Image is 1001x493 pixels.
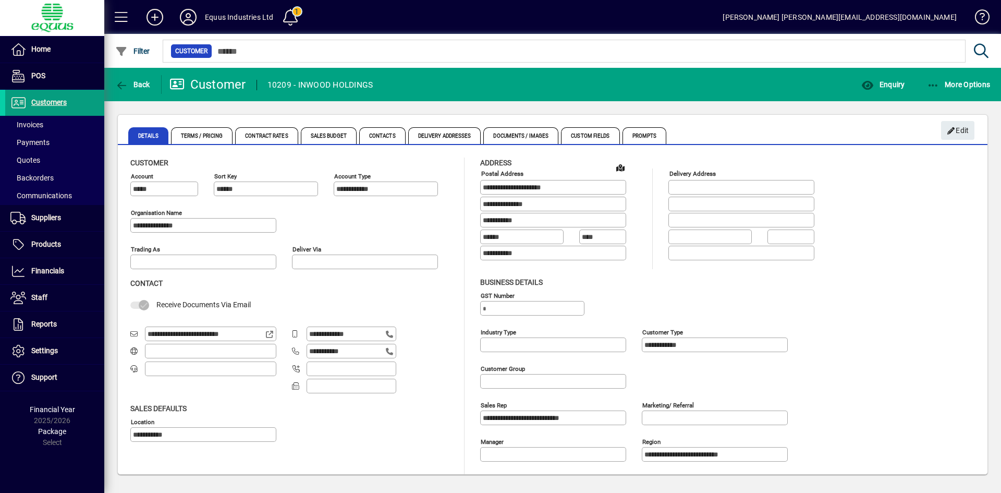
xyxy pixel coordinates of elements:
a: Staff [5,285,104,311]
span: More Options [927,80,991,89]
mat-label: GST Number [481,292,515,299]
span: Sales defaults [130,404,187,413]
button: Enquiry [859,75,907,94]
span: Customer [130,159,168,167]
span: Sales Budget [301,127,357,144]
a: Invoices [5,116,104,134]
a: Settings [5,338,104,364]
span: Address [480,159,511,167]
span: Custom Fields [561,127,619,144]
a: Communications [5,187,104,205]
mat-label: Sales rep [481,401,507,408]
span: Payments [10,138,50,147]
a: Financials [5,258,104,284]
span: Backorders [10,174,54,182]
span: Customer [175,46,207,56]
mat-label: Manager [481,438,504,445]
a: Products [5,232,104,258]
mat-label: Account Type [334,173,371,180]
span: POS [31,71,45,80]
span: Quotes [10,156,40,164]
a: Payments [5,134,104,151]
mat-label: Industry type [481,328,516,335]
span: Back [115,80,150,89]
span: Contract Rates [235,127,298,144]
span: Delivery Addresses [408,127,481,144]
span: Business details [480,278,543,286]
span: Filter [115,47,150,55]
span: Edit [947,122,969,139]
span: Support [31,373,57,381]
span: Staff [31,293,47,302]
button: Back [113,75,153,94]
span: Customers [31,98,67,106]
mat-label: Customer type [642,328,683,335]
mat-label: Marketing/ Referral [642,401,694,408]
mat-label: Location [131,418,154,425]
button: More Options [924,75,993,94]
span: Invoices [10,121,43,129]
span: Prompts [622,127,667,144]
a: Suppliers [5,205,104,231]
button: Filter [113,42,153,61]
a: Backorders [5,169,104,187]
mat-label: Organisation name [131,209,182,217]
span: Documents / Images [483,127,558,144]
a: Home [5,37,104,63]
span: Reports [31,320,57,328]
a: Reports [5,311,104,338]
span: Home [31,45,51,53]
button: Add [138,8,172,27]
a: Support [5,365,104,391]
span: Receive Documents Via Email [156,300,251,309]
div: Equus Industries Ltd [205,9,274,26]
button: Edit [941,121,974,140]
span: Settings [31,346,58,355]
a: POS [5,63,104,89]
div: [PERSON_NAME] [PERSON_NAME][EMAIL_ADDRESS][DOMAIN_NAME] [723,9,957,26]
span: Terms / Pricing [171,127,233,144]
button: Profile [172,8,205,27]
mat-label: Trading as [131,246,160,253]
span: Financials [31,267,64,275]
mat-label: Region [642,438,661,445]
mat-label: Sort key [214,173,237,180]
mat-label: Customer group [481,365,525,372]
mat-label: Account [131,173,153,180]
span: Details [128,127,168,144]
div: 10209 - INWOOD HOLDINGS [267,77,373,93]
span: Communications [10,191,72,200]
a: View on map [612,159,629,176]
a: Knowledge Base [967,2,988,36]
span: Enquiry [861,80,905,89]
a: Quotes [5,151,104,169]
span: Package [38,427,66,436]
span: Contact [130,279,163,287]
span: Contacts [359,127,406,144]
span: Financial Year [30,405,75,414]
app-page-header-button: Back [104,75,162,94]
span: Suppliers [31,213,61,222]
div: Customer [169,76,246,93]
mat-label: Deliver via [292,246,321,253]
span: Products [31,240,61,248]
